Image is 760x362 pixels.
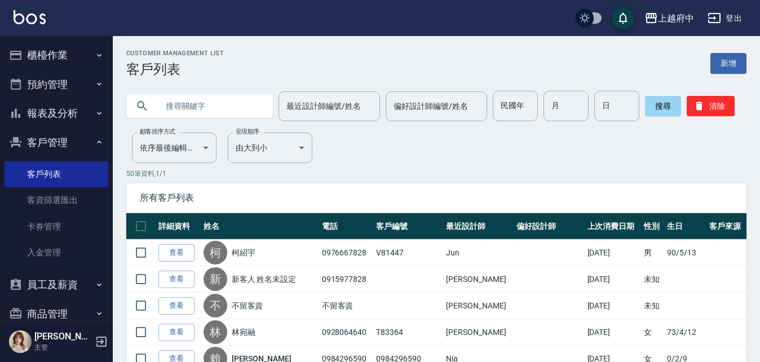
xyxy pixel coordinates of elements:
[514,213,584,240] th: 偏好設計師
[236,127,259,136] label: 呈現順序
[585,240,642,266] td: [DATE]
[585,319,642,346] td: [DATE]
[443,293,514,319] td: [PERSON_NAME]
[585,266,642,293] td: [DATE]
[158,271,195,288] a: 查看
[140,192,733,204] span: 所有客戶列表
[204,267,227,291] div: 新
[5,187,108,213] a: 客資篩選匯出
[585,213,642,240] th: 上次消費日期
[443,213,514,240] th: 最近設計師
[710,53,746,74] a: 新增
[5,99,108,128] button: 報表及分析
[232,273,297,285] a: 新客人 姓名未設定
[687,96,735,116] button: 清除
[5,128,108,157] button: 客戶管理
[232,326,255,338] a: 林宛融
[319,319,373,346] td: 0928064640
[706,213,746,240] th: 客戶來源
[156,213,201,240] th: 詳細資料
[5,41,108,70] button: 櫃檯作業
[5,270,108,299] button: 員工及薪資
[658,11,694,25] div: 上越府中
[645,96,681,116] button: 搜尋
[641,266,664,293] td: 未知
[126,61,224,77] h3: 客戶列表
[5,70,108,99] button: 預約管理
[443,240,514,266] td: Jun
[664,240,706,266] td: 90/5/13
[373,240,443,266] td: V81447
[232,300,263,311] a: 不留客資
[641,319,664,346] td: 女
[664,213,706,240] th: 生日
[641,213,664,240] th: 性別
[132,133,216,163] div: 依序最後編輯時間
[9,330,32,353] img: Person
[232,247,255,258] a: 柯紹宇
[34,342,92,352] p: 主管
[664,319,706,346] td: 73/4/12
[641,240,664,266] td: 男
[5,214,108,240] a: 卡券管理
[373,213,443,240] th: 客戶編號
[640,7,699,30] button: 上越府中
[204,320,227,344] div: 林
[201,213,319,240] th: 姓名
[319,266,373,293] td: 0915977828
[5,161,108,187] a: 客戶列表
[319,240,373,266] td: 0976667828
[34,331,92,342] h5: [PERSON_NAME]
[443,319,514,346] td: [PERSON_NAME]
[126,169,746,179] p: 50 筆資料, 1 / 1
[5,299,108,329] button: 商品管理
[5,240,108,266] a: 入金管理
[641,293,664,319] td: 未知
[204,294,227,317] div: 不
[126,50,224,57] h2: Customer Management List
[158,91,264,121] input: 搜尋關鍵字
[158,297,195,315] a: 查看
[373,319,443,346] td: T83364
[14,10,46,24] img: Logo
[158,324,195,341] a: 查看
[319,213,373,240] th: 電話
[703,8,746,29] button: 登出
[585,293,642,319] td: [DATE]
[319,293,373,319] td: 不留客資
[204,241,227,264] div: 柯
[443,266,514,293] td: [PERSON_NAME]
[612,7,634,29] button: save
[140,127,175,136] label: 顧客排序方式
[158,244,195,262] a: 查看
[228,133,312,163] div: 由大到小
